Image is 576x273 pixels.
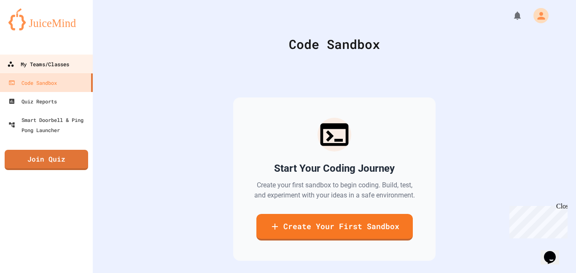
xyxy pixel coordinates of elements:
div: Code Sandbox [114,35,555,54]
div: My Teams/Classes [7,59,69,70]
div: Quiz Reports [8,96,57,106]
h2: Start Your Coding Journey [274,162,395,175]
iframe: chat widget [506,203,568,238]
iframe: chat widget [541,239,568,265]
p: Create your first sandbox to begin coding. Build, test, and experiment with your ideas in a safe ... [253,180,415,200]
div: Chat with us now!Close [3,3,58,54]
div: My Notifications [497,8,525,23]
a: Create Your First Sandbox [256,214,413,241]
div: My Account [525,6,551,25]
div: Smart Doorbell & Ping Pong Launcher [8,115,89,135]
img: logo-orange.svg [8,8,84,30]
a: Join Quiz [5,150,88,170]
div: Code Sandbox [8,78,57,88]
